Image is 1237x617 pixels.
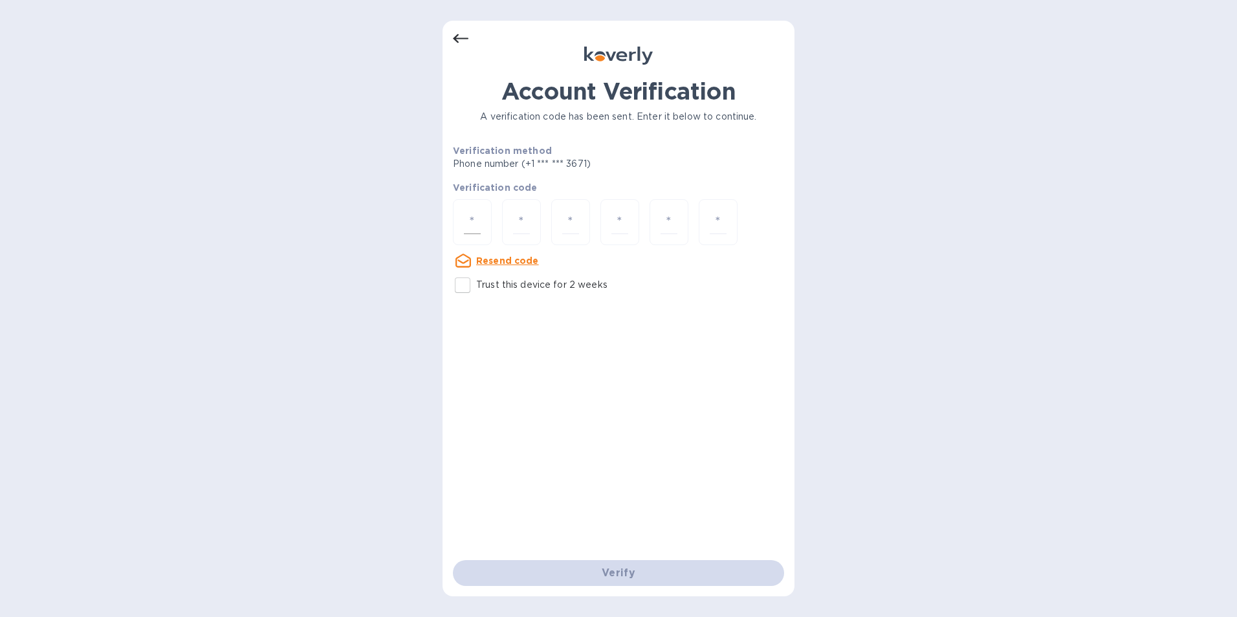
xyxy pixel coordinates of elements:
p: Phone number (+1 *** *** 3671) [453,157,690,171]
p: Verification code [453,181,784,194]
p: A verification code has been sent. Enter it below to continue. [453,110,784,124]
p: Trust this device for 2 weeks [476,278,608,292]
h1: Account Verification [453,78,784,105]
b: Verification method [453,146,552,156]
u: Resend code [476,255,539,266]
